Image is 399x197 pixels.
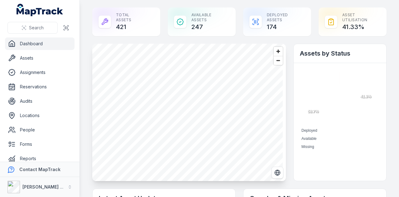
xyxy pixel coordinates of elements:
button: Zoom out [274,56,283,65]
canvas: Map [92,44,283,181]
a: People [5,124,75,136]
strong: [PERSON_NAME] Group [22,184,74,190]
span: Missing [301,145,314,149]
a: Assets [5,52,75,64]
a: Dashboard [5,37,75,50]
button: Switch to Satellite View [272,167,283,179]
a: Reservations [5,81,75,93]
a: Reports [5,152,75,165]
a: Forms [5,138,75,150]
span: Available [301,136,316,141]
button: Zoom in [274,47,283,56]
button: Search [7,22,58,34]
a: Assignments [5,66,75,79]
a: Locations [5,109,75,122]
a: Audits [5,95,75,107]
h2: Assets by Status [300,49,380,58]
a: MapTrack [17,4,63,16]
span: Deployed [301,128,317,133]
strong: Contact MapTrack [19,167,60,172]
span: Search [29,25,44,31]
